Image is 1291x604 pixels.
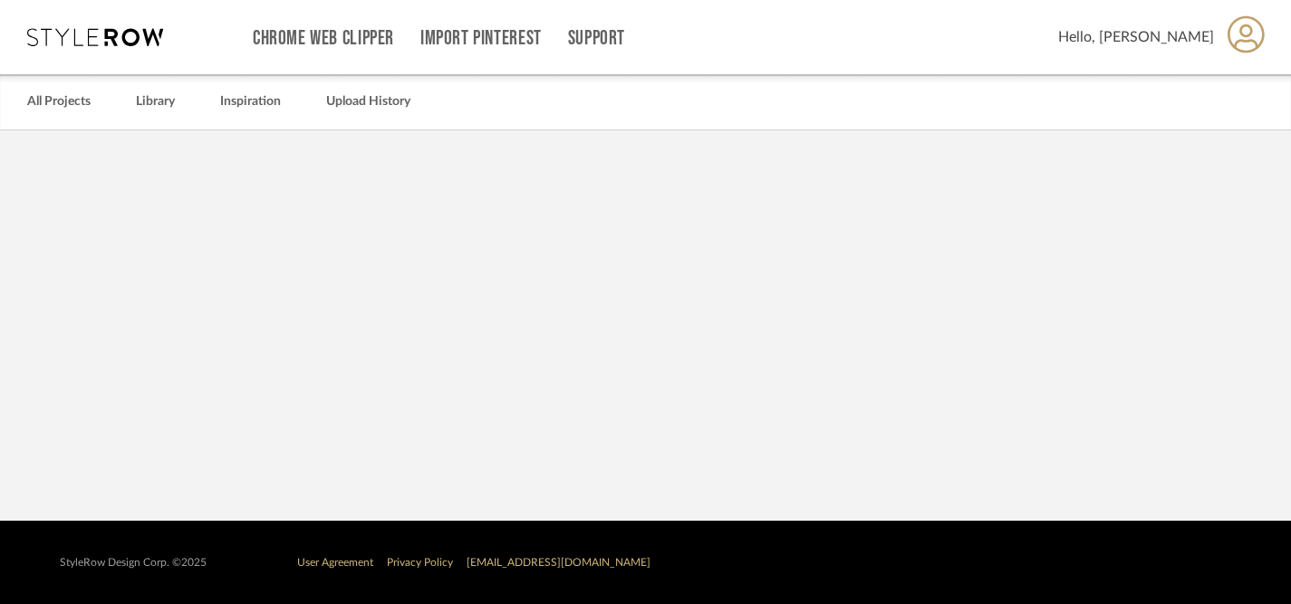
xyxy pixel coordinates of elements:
[420,31,542,46] a: Import Pinterest
[467,557,650,568] a: [EMAIL_ADDRESS][DOMAIN_NAME]
[297,557,373,568] a: User Agreement
[568,31,625,46] a: Support
[253,31,394,46] a: Chrome Web Clipper
[220,90,281,114] a: Inspiration
[136,90,175,114] a: Library
[1058,26,1214,48] span: Hello, [PERSON_NAME]
[27,90,91,114] a: All Projects
[387,557,453,568] a: Privacy Policy
[60,556,207,570] div: StyleRow Design Corp. ©2025
[326,90,410,114] a: Upload History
